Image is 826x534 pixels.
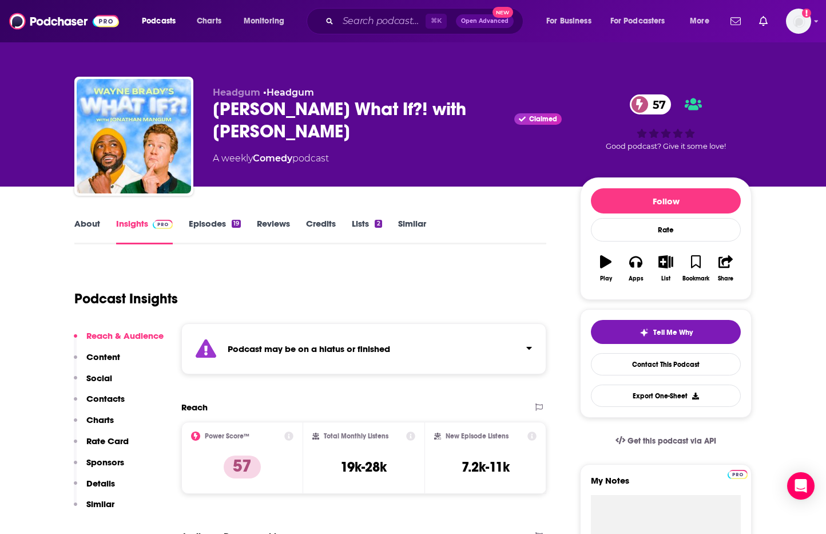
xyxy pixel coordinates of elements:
[213,152,329,165] div: A weekly podcast
[786,9,811,34] img: User Profile
[197,13,221,29] span: Charts
[263,87,314,98] span: •
[181,323,546,374] section: Click to expand status details
[153,220,173,229] img: Podchaser Pro
[754,11,772,31] a: Show notifications dropdown
[718,275,733,282] div: Share
[232,220,241,228] div: 19
[213,87,260,98] span: Headgum
[74,351,120,373] button: Content
[74,436,129,457] button: Rate Card
[580,87,752,158] div: 57Good podcast? Give it some love!
[426,14,447,29] span: ⌘ K
[610,13,665,29] span: For Podcasters
[398,218,426,244] a: Similar
[142,13,176,29] span: Podcasts
[86,414,114,425] p: Charts
[786,9,811,34] span: Logged in as sarahhallprinc
[74,499,114,520] button: Similar
[74,414,114,436] button: Charts
[462,458,510,476] h3: 7.2k-11k
[205,432,249,440] h2: Power Score™
[591,248,621,289] button: Play
[786,9,811,34] button: Show profile menu
[236,12,299,30] button: open menu
[74,393,125,414] button: Contacts
[529,116,557,122] span: Claimed
[600,275,612,282] div: Play
[317,8,534,34] div: Search podcasts, credits, & more...
[340,458,387,476] h3: 19k-28k
[629,275,644,282] div: Apps
[726,11,745,31] a: Show notifications dropdown
[86,393,125,404] p: Contacts
[86,330,164,341] p: Reach & Audience
[74,330,164,351] button: Reach & Audience
[621,248,650,289] button: Apps
[74,478,115,499] button: Details
[606,142,726,151] span: Good podcast? Give it some love!
[711,248,741,289] button: Share
[682,12,724,30] button: open menu
[493,7,513,18] span: New
[628,436,716,446] span: Get this podcast via API
[661,275,670,282] div: List
[641,94,672,114] span: 57
[375,220,382,228] div: 2
[591,353,741,375] a: Contact This Podcast
[324,432,388,440] h2: Total Monthly Listens
[189,218,241,244] a: Episodes19
[116,218,173,244] a: InsightsPodchaser Pro
[591,188,741,213] button: Follow
[338,12,426,30] input: Search podcasts, credits, & more...
[9,10,119,32] img: Podchaser - Follow, Share and Rate Podcasts
[802,9,811,18] svg: Add a profile image
[74,290,178,307] h1: Podcast Insights
[591,385,741,407] button: Export One-Sheet
[606,427,725,455] a: Get this podcast via API
[682,275,709,282] div: Bookmark
[546,13,591,29] span: For Business
[244,13,284,29] span: Monitoring
[728,470,748,479] img: Podchaser Pro
[74,218,100,244] a: About
[86,457,124,468] p: Sponsors
[681,248,710,289] button: Bookmark
[267,87,314,98] a: Headgum
[86,373,112,383] p: Social
[253,153,292,164] a: Comedy
[640,328,649,337] img: tell me why sparkle
[306,218,336,244] a: Credits
[86,499,114,509] p: Similar
[690,13,709,29] span: More
[86,436,129,446] p: Rate Card
[591,475,741,495] label: My Notes
[538,12,606,30] button: open menu
[787,472,815,500] div: Open Intercom Messenger
[352,218,382,244] a: Lists2
[74,373,112,394] button: Social
[630,94,672,114] a: 57
[591,218,741,242] div: Rate
[181,402,208,413] h2: Reach
[189,12,228,30] a: Charts
[257,218,290,244] a: Reviews
[653,328,693,337] span: Tell Me Why
[228,343,390,354] strong: Podcast may be on a hiatus or finished
[77,79,191,193] img: Wayne Brady's What If?! with Jonathan Mangum
[603,12,682,30] button: open menu
[86,351,120,362] p: Content
[86,478,115,489] p: Details
[728,468,748,479] a: Pro website
[134,12,190,30] button: open menu
[591,320,741,344] button: tell me why sparkleTell Me Why
[446,432,509,440] h2: New Episode Listens
[461,18,509,24] span: Open Advanced
[224,456,261,478] p: 57
[74,457,124,478] button: Sponsors
[456,14,514,28] button: Open AdvancedNew
[651,248,681,289] button: List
